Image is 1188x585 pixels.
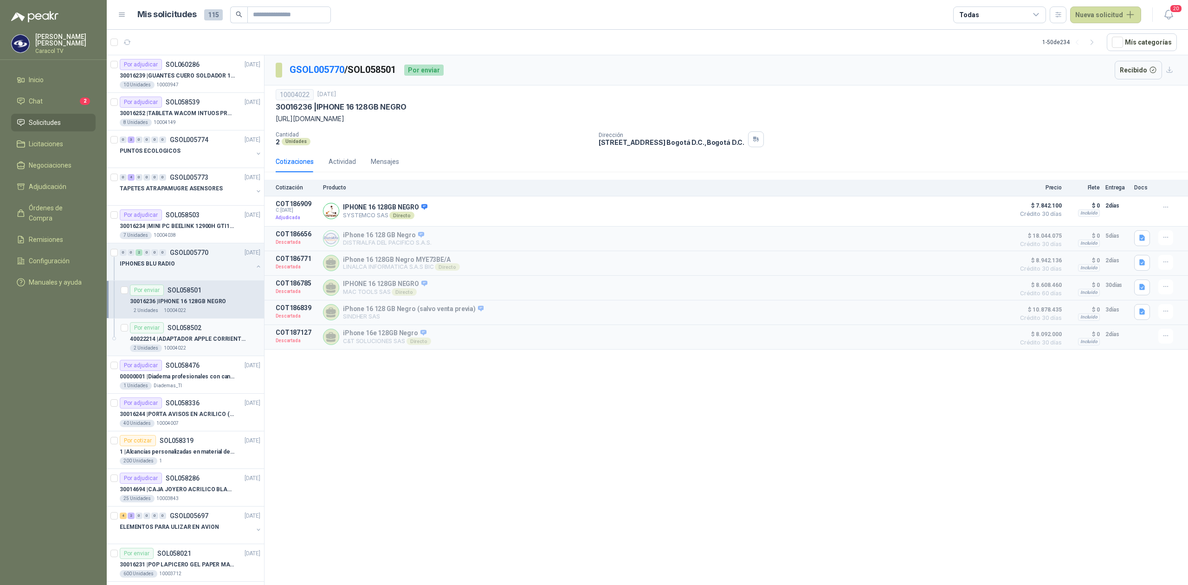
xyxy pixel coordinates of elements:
[343,280,427,288] p: IPHONE 16 128GB NEGRO
[164,307,186,314] p: 10004022
[1067,184,1100,191] p: Flete
[120,360,162,371] div: Por adjudicar
[120,247,262,277] a: 0 0 2 0 0 0 GSOL005770[DATE] IPHONES BLU RADIO
[166,362,200,369] p: SOL058476
[317,90,336,99] p: [DATE]
[151,249,158,256] div: 0
[120,473,162,484] div: Por adjudicar
[120,134,262,164] a: 0 3 0 0 0 0 GSOL005774[DATE] PUNTOS ECOLOGICOS
[170,513,208,519] p: GSOL005697
[290,64,344,75] a: GSOL005770
[128,174,135,181] div: 4
[1105,329,1129,340] p: 2 días
[120,435,156,446] div: Por cotizar
[343,256,460,263] p: iPhone 16 128GB Negro MYE73BE/A
[1067,329,1100,340] p: $ 0
[276,230,317,238] p: COT186656
[276,184,317,191] p: Cotización
[29,117,61,128] span: Solicitudes
[151,174,158,181] div: 0
[120,249,127,256] div: 0
[156,81,179,89] p: 10003947
[343,338,431,345] p: C&T SOLUCIONES SAS
[130,297,226,306] p: 30016236 | IPHONE 16 128GB NEGRO
[130,335,245,344] p: 40022214 | ADAPTADOR APPLE CORRIENTE USB-C DE 20 W
[166,61,200,68] p: SOL060286
[120,485,235,494] p: 30014694 | CAJA JOYERO ACRILICO BLANCO OPAL (En el adjunto mas detalle)
[245,436,260,445] p: [DATE]
[276,102,406,112] p: 30016236 | IPHONE 16 128GB NEGRO
[329,156,356,167] div: Actividad
[343,288,427,296] p: MAC TOOLS SAS
[245,399,260,408] p: [DATE]
[1015,291,1062,296] span: Crédito 60 días
[29,234,63,245] span: Remisiones
[143,174,150,181] div: 0
[245,474,260,483] p: [DATE]
[11,11,58,22] img: Logo peakr
[120,560,235,569] p: 30016231 | POP LAPICERO GEL PAPER MATE INKJOY 0.7 (Revisar el adjunto)
[276,279,317,287] p: COT186785
[29,75,44,85] span: Inicio
[12,35,29,52] img: Company Logo
[1107,33,1177,51] button: Mís categorías
[1067,255,1100,266] p: $ 0
[1015,315,1062,321] span: Crédito 30 días
[11,156,96,174] a: Negociaciones
[120,397,162,409] div: Por adjudicar
[120,457,157,465] div: 200 Unidades
[159,174,166,181] div: 0
[168,287,201,293] p: SOL058501
[276,208,317,213] span: C: [DATE]
[170,249,208,256] p: GSOL005770
[107,318,264,356] a: Por enviarSOL05850240022214 |ADAPTADOR APPLE CORRIENTE USB-C DE 20 W2 Unidades10004022
[1015,211,1062,217] span: Crédito 30 días
[136,249,142,256] div: 2
[80,97,90,105] span: 2
[290,63,397,77] p: / SOL058501
[120,382,152,390] div: 1 Unidades
[343,239,431,246] p: DISTRIALFA DEL PACIFICO S.A.S.
[323,184,1010,191] p: Producto
[1169,4,1182,13] span: 20
[29,160,71,170] span: Negociaciones
[1015,255,1062,266] span: $ 8.942.136
[276,131,591,138] p: Cantidad
[159,136,166,143] div: 0
[120,81,155,89] div: 10 Unidades
[1160,6,1177,23] button: 20
[120,209,162,221] div: Por adjudicar
[29,256,70,266] span: Configuración
[128,513,135,519] div: 2
[120,97,162,108] div: Por adjudicar
[11,273,96,291] a: Manuales y ayuda
[599,132,744,138] p: Dirección
[170,136,208,143] p: GSOL005774
[166,212,200,218] p: SOL058503
[120,410,235,419] p: 30016244 | PORTA AVISOS EN ACRILICO (En el adjunto mas informacion)
[1015,200,1062,211] span: $ 7.842.100
[389,212,414,219] div: Directo
[120,109,235,118] p: 30016252 | TABLETA WACOM INTUOS PRO LARGE PTK870K0A
[1067,230,1100,241] p: $ 0
[107,281,264,318] a: Por enviarSOL05850130016236 |IPHONE 16 128GB NEGRO2 Unidades10004022
[11,135,96,153] a: Licitaciones
[245,136,260,144] p: [DATE]
[1078,289,1100,296] div: Incluido
[276,114,1177,124] p: [URL][DOMAIN_NAME]
[136,174,142,181] div: 0
[120,570,157,578] div: 600 Unidades
[159,513,166,519] div: 0
[166,475,200,481] p: SOL058286
[107,394,264,431] a: Por adjudicarSOL058336[DATE] 30016244 |PORTA AVISOS EN ACRILICO (En el adjunto mas informacion)40...
[245,211,260,220] p: [DATE]
[276,255,317,262] p: COT186771
[128,249,135,256] div: 0
[151,136,158,143] div: 0
[159,457,162,465] p: 1
[435,263,459,271] div: Directo
[343,212,427,219] p: SYSTEMCO SAS
[120,260,175,268] p: IPHONES BLU RADIO
[168,325,201,331] p: SOL058502
[343,263,460,271] p: LINALCA INFORMATICA S.A.S BIC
